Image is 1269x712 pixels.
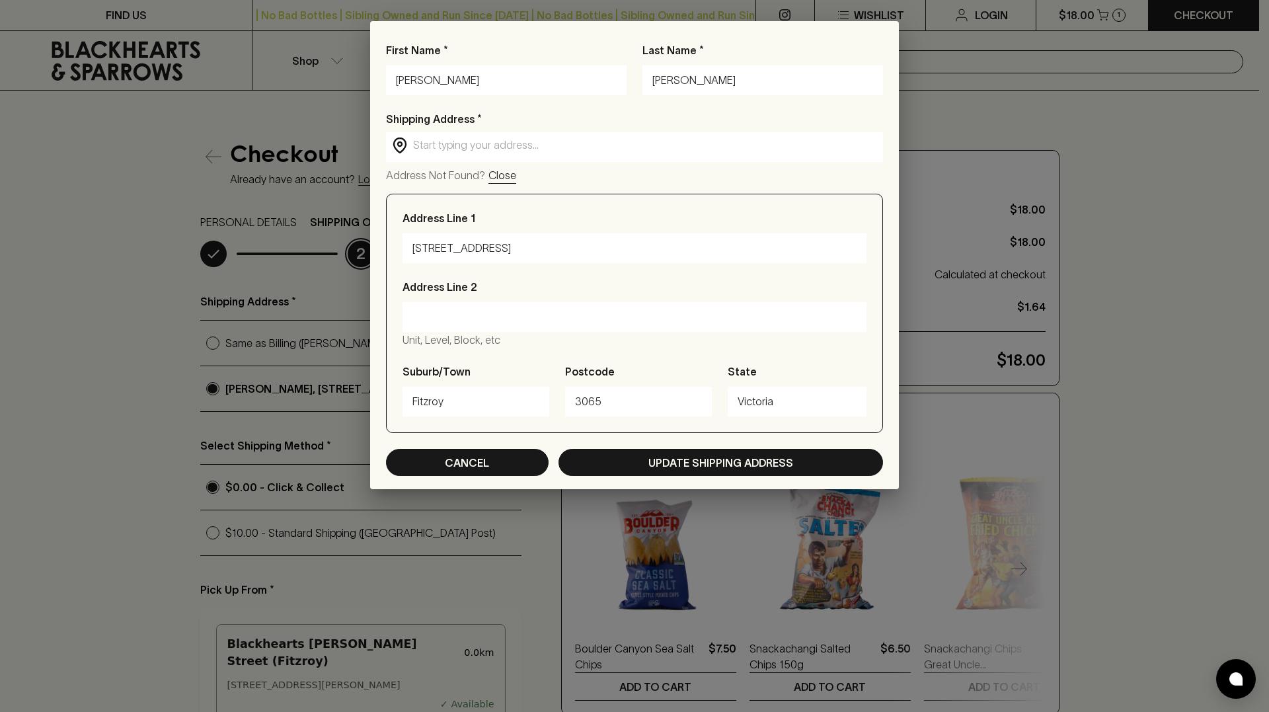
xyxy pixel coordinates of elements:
[386,167,485,184] p: Address Not Found?
[413,138,877,153] input: Start typing your address...
[565,364,615,379] p: Postcode
[403,364,471,379] p: Suburb/Town
[642,42,883,58] p: Last Name *
[488,167,516,183] p: Close
[728,364,757,379] p: State
[386,42,627,58] p: First Name *
[445,455,489,471] p: Cancel
[386,111,883,127] p: Shipping Address *
[1229,672,1243,686] img: bubble-icon
[558,449,883,476] button: Update Shipping Address
[403,210,475,226] p: Address Line 1
[386,449,549,476] button: Cancel
[403,334,500,346] span: Unit, Level, Block, etc
[403,279,477,295] p: Address Line 2
[648,455,793,471] p: Update Shipping Address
